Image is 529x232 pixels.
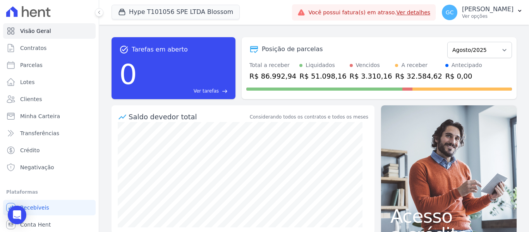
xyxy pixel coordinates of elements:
span: GC [446,10,454,15]
div: R$ 3.310,16 [350,71,392,81]
div: Open Intercom Messenger [8,206,26,224]
span: east [222,88,228,94]
p: [PERSON_NAME] [462,5,514,13]
a: Lotes [3,74,96,90]
div: 0 [119,54,137,95]
a: Transferências [3,125,96,141]
span: Tarefas em aberto [132,45,188,54]
span: Lotes [20,78,35,86]
span: Contratos [20,44,46,52]
div: Saldo devedor total [129,112,248,122]
a: Ver detalhes [397,9,431,15]
span: Parcelas [20,61,43,69]
div: R$ 51.098,16 [299,71,346,81]
a: Clientes [3,91,96,107]
a: Negativação [3,160,96,175]
span: Transferências [20,129,59,137]
a: Ver tarefas east [140,88,228,95]
div: Vencidos [356,61,380,69]
a: Recebíveis [3,200,96,215]
a: Minha Carteira [3,108,96,124]
span: Minha Carteira [20,112,60,120]
span: Ver tarefas [194,88,219,95]
a: Contratos [3,40,96,56]
button: GC [PERSON_NAME] Ver opções [436,2,529,23]
span: Você possui fatura(s) em atraso. [308,9,430,17]
span: Conta Hent [20,221,51,229]
span: Negativação [20,163,54,171]
div: Total a receber [249,61,296,69]
div: Liquidados [306,61,335,69]
button: Hype T101056 SPE LTDA Blossom [112,5,240,19]
div: Antecipado [452,61,482,69]
span: task_alt [119,45,129,54]
span: Crédito [20,146,40,154]
a: Crédito [3,143,96,158]
span: Clientes [20,95,42,103]
div: Considerando todos os contratos e todos os meses [250,113,368,120]
a: Visão Geral [3,23,96,39]
a: Parcelas [3,57,96,73]
div: A receber [401,61,428,69]
div: Posição de parcelas [262,45,323,54]
span: Visão Geral [20,27,51,35]
span: Recebíveis [20,204,49,211]
div: R$ 0,00 [445,71,482,81]
div: R$ 86.992,94 [249,71,296,81]
p: Ver opções [462,13,514,19]
span: Acesso [390,207,507,225]
div: R$ 32.584,62 [395,71,442,81]
div: Plataformas [6,187,93,197]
